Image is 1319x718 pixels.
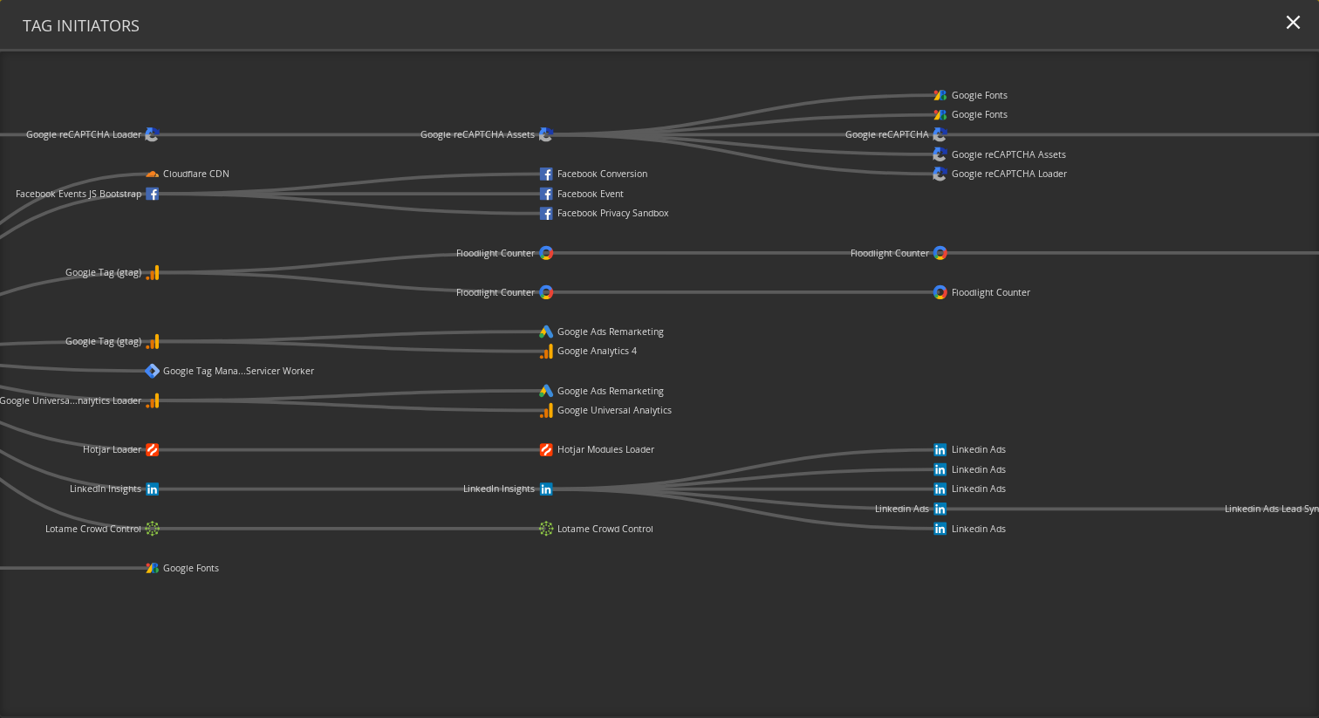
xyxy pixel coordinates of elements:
text: Google Fonts [163,562,219,574]
text: Facebook Event [557,188,624,200]
text: Facebook Events JS Bootstrap [16,188,141,200]
h4: Tag Initiators [23,17,140,35]
text: LinkedIn Insights [463,482,535,495]
mat-icon: close [1281,10,1305,34]
text: Google Ads Remarketing [557,385,664,397]
text: LinkedIn Insights [70,482,141,495]
text: Google Fonts [952,108,1008,120]
text: Google reCAPTCHA Assets [952,148,1066,161]
text: Google Tag (gtag) [65,266,141,278]
text: Google Tag (gtag) [65,335,141,347]
text: Hotjar Modules Loader [557,443,655,455]
text: Facebook Privacy Sandbox [557,207,669,219]
text: Google reCAPTCHA Loader [26,128,142,140]
text: Floodlight Counter [952,286,1031,298]
text: Linkedin Ads [875,503,929,515]
text: Linkedin Ads [952,523,1006,535]
text: Cloudflare CDN [163,168,229,180]
text: Google Tag Mana...Servicer Worker [163,365,315,377]
text: Floodlight Counter [851,247,930,259]
text: Lotame Crowd Control [557,523,653,535]
text: Floodlight Counter [456,286,536,298]
text: Lotame Crowd Control [45,523,141,535]
text: Linkedin Ads [952,443,1006,455]
text: Google Fonts [952,89,1008,101]
text: Floodlight Counter [456,247,536,259]
text: Google reCAPTCHA Loader [952,168,1068,180]
text: Facebook Conversion [557,168,647,180]
text: Linkedin Ads [952,482,1006,495]
text: Google reCAPTCHA [845,128,929,140]
text: Hotjar Loader [83,443,142,455]
text: Google Universal Analytics [557,404,672,416]
text: Google reCAPTCHA Assets [420,128,535,140]
text: Linkedin Ads [952,463,1006,475]
text: Google Ads Remarketing [557,325,664,338]
text: Google Analytics 4 [557,345,637,357]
